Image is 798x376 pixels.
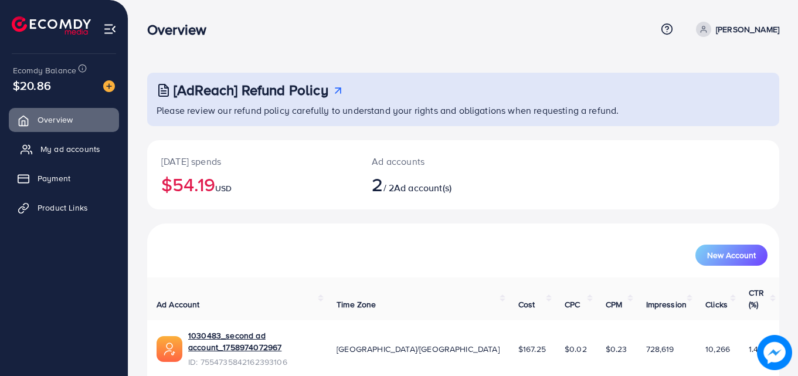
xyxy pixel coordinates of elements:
[707,251,756,259] span: New Account
[161,173,344,195] h2: $54.19
[38,114,73,126] span: Overview
[749,287,764,310] span: CTR (%)
[606,343,627,355] span: $0.23
[147,21,216,38] h3: Overview
[9,137,119,161] a: My ad accounts
[38,202,88,214] span: Product Links
[606,299,622,310] span: CPM
[13,65,76,76] span: Ecomdy Balance
[161,154,344,168] p: [DATE] spends
[103,22,117,36] img: menu
[9,167,119,190] a: Payment
[705,343,730,355] span: 10,266
[188,356,318,368] span: ID: 7554735842162393106
[157,103,772,117] p: Please review our refund policy carefully to understand your rights and obligations when requesti...
[646,343,674,355] span: 728,619
[215,182,232,194] span: USD
[40,143,100,155] span: My ad accounts
[394,181,451,194] span: Ad account(s)
[565,343,587,355] span: $0.02
[337,299,376,310] span: Time Zone
[9,108,119,131] a: Overview
[157,299,200,310] span: Ad Account
[12,16,91,35] img: logo
[188,330,318,354] a: 1030483_second ad account_1758974072967
[691,22,779,37] a: [PERSON_NAME]
[705,299,728,310] span: Clicks
[646,299,687,310] span: Impression
[757,335,792,370] img: image
[518,299,535,310] span: Cost
[9,196,119,219] a: Product Links
[38,172,70,184] span: Payment
[157,336,182,362] img: ic-ads-acc.e4c84228.svg
[716,22,779,36] p: [PERSON_NAME]
[372,154,502,168] p: Ad accounts
[372,171,383,198] span: 2
[337,343,500,355] span: [GEOGRAPHIC_DATA]/[GEOGRAPHIC_DATA]
[13,77,51,94] span: $20.86
[749,343,762,355] span: 1.41
[103,80,115,92] img: image
[372,173,502,195] h2: / 2
[174,82,328,99] h3: [AdReach] Refund Policy
[565,299,580,310] span: CPC
[518,343,546,355] span: $167.25
[695,245,768,266] button: New Account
